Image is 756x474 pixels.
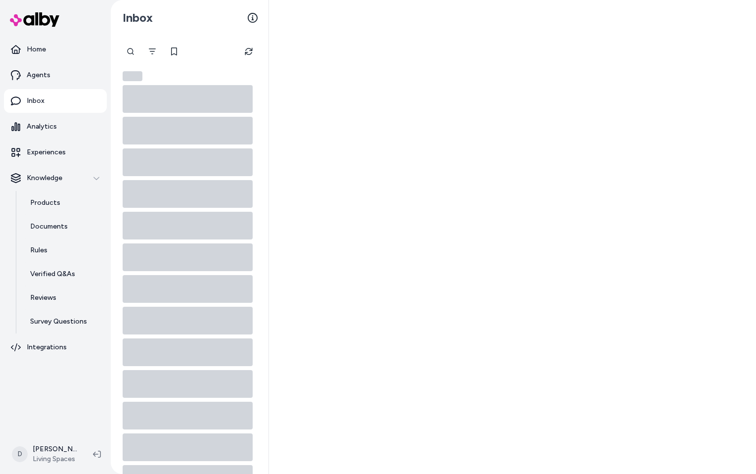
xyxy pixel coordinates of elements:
a: Reviews [20,286,107,310]
button: Filter [142,42,162,61]
img: alby Logo [10,12,59,27]
a: Documents [20,215,107,238]
a: Rules [20,238,107,262]
a: Verified Q&As [20,262,107,286]
a: Integrations [4,335,107,359]
button: Knowledge [4,166,107,190]
p: Experiences [27,147,66,157]
button: Refresh [239,42,259,61]
a: Experiences [4,141,107,164]
a: Home [4,38,107,61]
p: Integrations [27,342,67,352]
p: Reviews [30,293,56,303]
a: Survey Questions [20,310,107,333]
p: Documents [30,222,68,232]
p: Verified Q&As [30,269,75,279]
p: [PERSON_NAME] [33,444,77,454]
span: Living Spaces [33,454,77,464]
p: Survey Questions [30,317,87,327]
a: Analytics [4,115,107,139]
p: Rules [30,245,47,255]
a: Products [20,191,107,215]
p: Products [30,198,60,208]
p: Home [27,45,46,54]
p: Inbox [27,96,44,106]
a: Agents [4,63,107,87]
span: D [12,446,28,462]
p: Knowledge [27,173,62,183]
button: D[PERSON_NAME]Living Spaces [6,438,85,470]
h2: Inbox [123,10,153,25]
p: Agents [27,70,50,80]
a: Inbox [4,89,107,113]
p: Analytics [27,122,57,132]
